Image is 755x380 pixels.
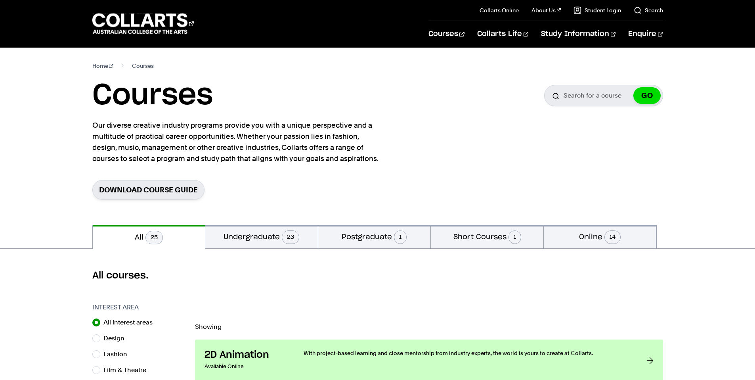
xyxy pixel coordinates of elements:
p: Available Online [205,361,288,372]
span: 23 [282,230,299,244]
button: GO [633,87,661,104]
button: Online14 [544,225,656,248]
label: Film & Theatre [103,365,153,376]
h2: All courses. [92,269,663,282]
a: Download Course Guide [92,180,205,200]
label: All interest areas [103,317,159,328]
button: Undergraduate23 [205,225,318,248]
a: Search [634,6,663,14]
label: Design [103,333,131,344]
p: Our diverse creative industry programs provide you with a unique perspective and a multitude of p... [92,120,382,164]
a: Courses [428,21,464,47]
button: Postgraduate1 [318,225,431,248]
label: Fashion [103,349,134,360]
a: Collarts Life [477,21,528,47]
span: 1 [508,230,521,244]
span: 25 [145,231,163,244]
button: All25 [93,225,205,249]
input: Search for a course [544,85,663,106]
h3: Interest Area [92,303,187,312]
span: 14 [604,230,621,244]
span: Courses [132,60,154,71]
span: 1 [394,230,407,244]
p: Showing [195,324,663,330]
a: Student Login [573,6,621,14]
p: With project-based learning and close mentorship from industry experts, the world is yours to cre... [304,349,631,357]
h1: Courses [92,78,213,113]
a: Home [92,60,113,71]
a: Enquire [628,21,663,47]
a: Study Information [541,21,615,47]
h3: 2D Animation [205,349,288,361]
a: About Us [531,6,561,14]
button: Short Courses1 [431,225,543,248]
div: Go to homepage [92,12,194,35]
a: Collarts Online [480,6,519,14]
